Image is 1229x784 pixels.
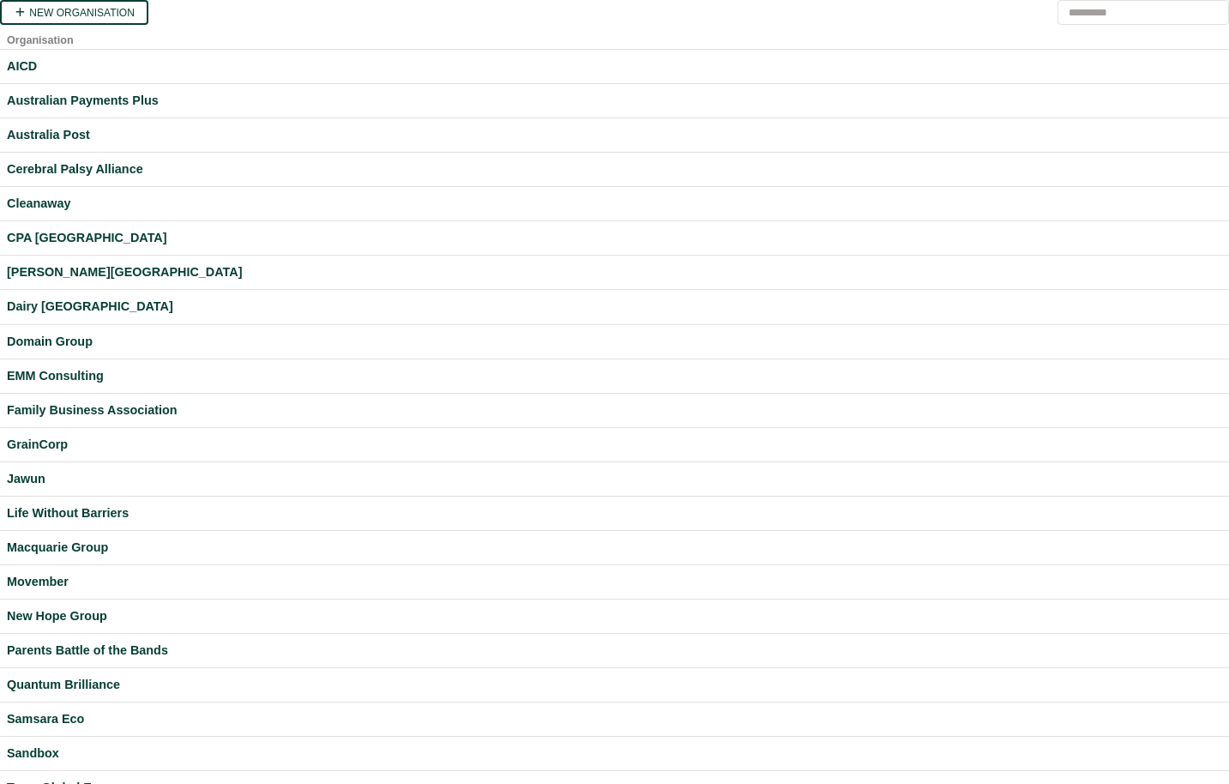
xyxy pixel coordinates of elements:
[7,606,1222,626] a: New Hope Group
[7,641,1222,660] a: Parents Battle of the Bands
[7,91,1222,111] a: Australian Payments Plus
[7,435,1222,455] a: GrainCorp
[7,194,1222,214] a: Cleanaway
[7,469,1222,489] a: Jawun
[7,57,1222,76] a: AICD
[7,504,1222,523] a: Life Without Barriers
[7,160,1222,179] a: Cerebral Palsy Alliance
[7,709,1222,729] a: Samsara Eco
[7,675,1222,695] a: Quantum Brilliance
[7,572,1222,592] a: Movember
[7,297,1222,317] a: Dairy [GEOGRAPHIC_DATA]
[7,401,1222,420] a: Family Business Association
[7,538,1222,558] a: Macquarie Group
[7,744,1222,763] a: Sandbox
[7,262,1222,282] a: [PERSON_NAME][GEOGRAPHIC_DATA]
[7,125,1222,145] a: Australia Post
[7,228,1222,248] a: CPA [GEOGRAPHIC_DATA]
[7,366,1222,386] a: EMM Consulting
[7,332,1222,352] a: Domain Group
